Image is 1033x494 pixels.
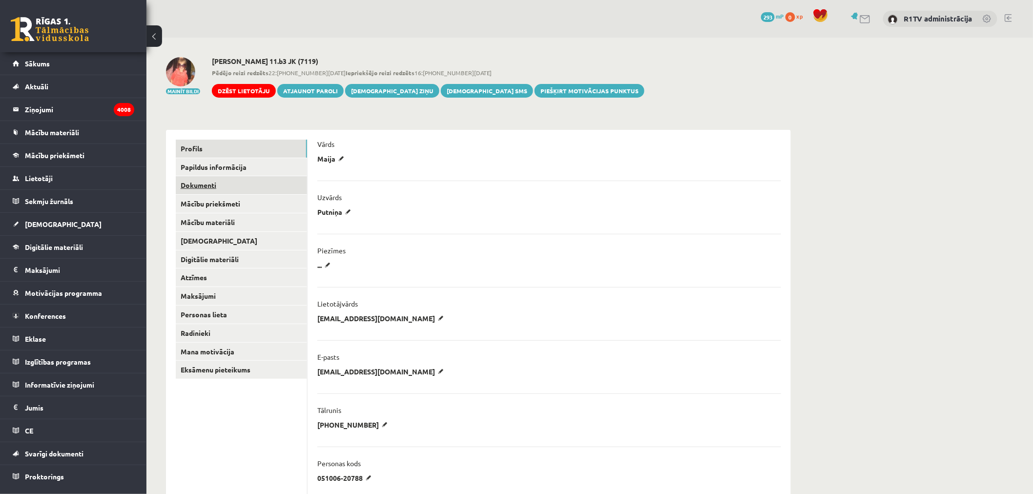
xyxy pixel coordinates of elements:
span: Proktorings [25,472,64,481]
span: Lietotāji [25,174,53,183]
a: Mana motivācija [176,343,307,361]
span: 293 [761,12,775,22]
a: Digitālie materiāli [13,236,134,258]
span: xp [797,12,803,20]
span: Mācību materiāli [25,128,79,137]
a: [DEMOGRAPHIC_DATA] [176,232,307,250]
p: Personas kods [317,459,361,468]
a: 0 xp [785,12,808,20]
img: R1TV administrācija [888,15,898,24]
a: Maksājumi [13,259,134,281]
a: [DEMOGRAPHIC_DATA] SMS [441,84,533,98]
i: 4008 [114,103,134,116]
span: 0 [785,12,795,22]
a: Sekmju žurnāls [13,190,134,212]
a: Maksājumi [176,287,307,305]
span: [DEMOGRAPHIC_DATA] [25,220,102,228]
a: Informatīvie ziņojumi [13,373,134,396]
a: Lietotāji [13,167,134,189]
img: Maija Putniņa [166,57,195,86]
p: Uzvārds [317,193,342,202]
p: Lietotājvārds [317,299,358,308]
a: Digitālie materiāli [176,250,307,268]
span: Izglītības programas [25,357,91,366]
h2: [PERSON_NAME] 11.b3 JK (7119) [212,57,644,65]
span: Digitālie materiāli [25,243,83,251]
a: Aktuāli [13,75,134,98]
a: Profils [176,140,307,158]
a: Mācību materiāli [13,121,134,144]
span: Konferences [25,311,66,320]
a: Atzīmes [176,268,307,287]
span: Aktuāli [25,82,48,91]
span: Svarīgi dokumenti [25,449,83,458]
a: Sākums [13,52,134,75]
a: R1TV administrācija [904,14,972,23]
b: Pēdējo reizi redzēts [212,69,269,77]
a: Mācību priekšmeti [13,144,134,166]
span: mP [776,12,784,20]
a: Piešķirt motivācijas punktus [535,84,644,98]
span: Jumis [25,403,43,412]
a: Rīgas 1. Tālmācības vidusskola [11,17,89,41]
button: Mainīt bildi [166,88,200,94]
a: Radinieki [176,324,307,342]
a: Svarīgi dokumenti [13,442,134,465]
p: Tālrunis [317,406,341,414]
p: ... [317,261,334,269]
span: Informatīvie ziņojumi [25,380,94,389]
p: Putniņa [317,207,354,216]
a: Izglītības programas [13,350,134,373]
span: Eklase [25,334,46,343]
p: Piezīmes [317,246,346,255]
a: Ziņojumi4008 [13,98,134,121]
p: Maija [317,154,348,163]
a: [DEMOGRAPHIC_DATA] ziņu [345,84,439,98]
a: Proktorings [13,465,134,488]
legend: Ziņojumi [25,98,134,121]
span: Motivācijas programma [25,288,102,297]
a: Eklase [13,328,134,350]
a: Personas lieta [176,306,307,324]
a: Papildus informācija [176,158,307,176]
a: Mācību materiāli [176,213,307,231]
span: Sekmju žurnāls [25,197,73,206]
a: Atjaunot paroli [277,84,344,98]
p: E-pasts [317,352,339,361]
span: Mācību priekšmeti [25,151,84,160]
span: 22:[PHONE_NUMBER][DATE] 16:[PHONE_NUMBER][DATE] [212,68,644,77]
a: 293 mP [761,12,784,20]
span: CE [25,426,33,435]
b: Iepriekšējo reizi redzēts [346,69,414,77]
a: Jumis [13,396,134,419]
a: CE [13,419,134,442]
p: Vārds [317,140,334,148]
a: Konferences [13,305,134,327]
p: [PHONE_NUMBER] [317,420,391,429]
p: 051006-20788 [317,473,375,482]
a: Eksāmenu pieteikums [176,361,307,379]
a: Dokumenti [176,176,307,194]
a: Dzēst lietotāju [212,84,276,98]
p: [EMAIL_ADDRESS][DOMAIN_NAME] [317,367,447,376]
a: Motivācijas programma [13,282,134,304]
a: [DEMOGRAPHIC_DATA] [13,213,134,235]
legend: Maksājumi [25,259,134,281]
a: Mācību priekšmeti [176,195,307,213]
span: Sākums [25,59,50,68]
p: [EMAIL_ADDRESS][DOMAIN_NAME] [317,314,447,323]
